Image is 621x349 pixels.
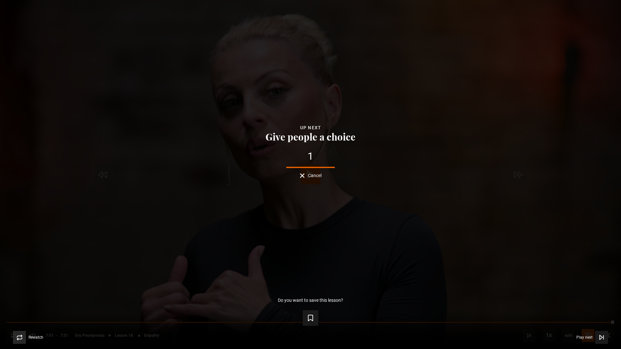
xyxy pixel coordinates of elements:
[308,173,321,178] span: Cancel
[576,331,608,344] button: Play next
[10,124,611,132] div: Up next
[264,132,357,142] button: Give people a choice
[28,335,43,339] span: Rewatch
[300,173,321,178] button: Cancel
[13,331,43,344] button: Rewatch
[10,151,611,162] div: 1
[576,335,593,339] span: Play next
[278,298,343,302] p: Do you want to save this lesson?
